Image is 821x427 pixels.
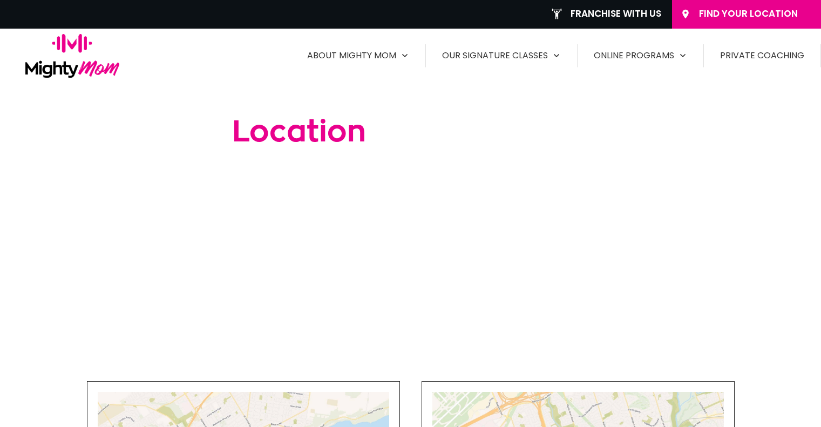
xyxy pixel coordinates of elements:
[25,34,119,78] img: logo-mighty-mom-full
[307,47,409,64] a: About Mighty Mom
[571,8,661,20] span: Franchise With Us
[720,47,804,64] a: Private Coaching
[594,47,687,64] a: Online Programs
[442,47,548,64] span: Our Signature Classes
[442,47,561,64] a: Our Signature Classes
[87,150,414,313] p: Looking for a Mighty Mom near you? Each of our locations supports families with safe, realistic f...
[307,47,396,64] span: About Mighty Mom
[87,116,734,149] h1: Find Your
[232,117,366,147] span: Location
[594,47,674,64] span: Online Programs
[699,8,813,20] span: Find Your Location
